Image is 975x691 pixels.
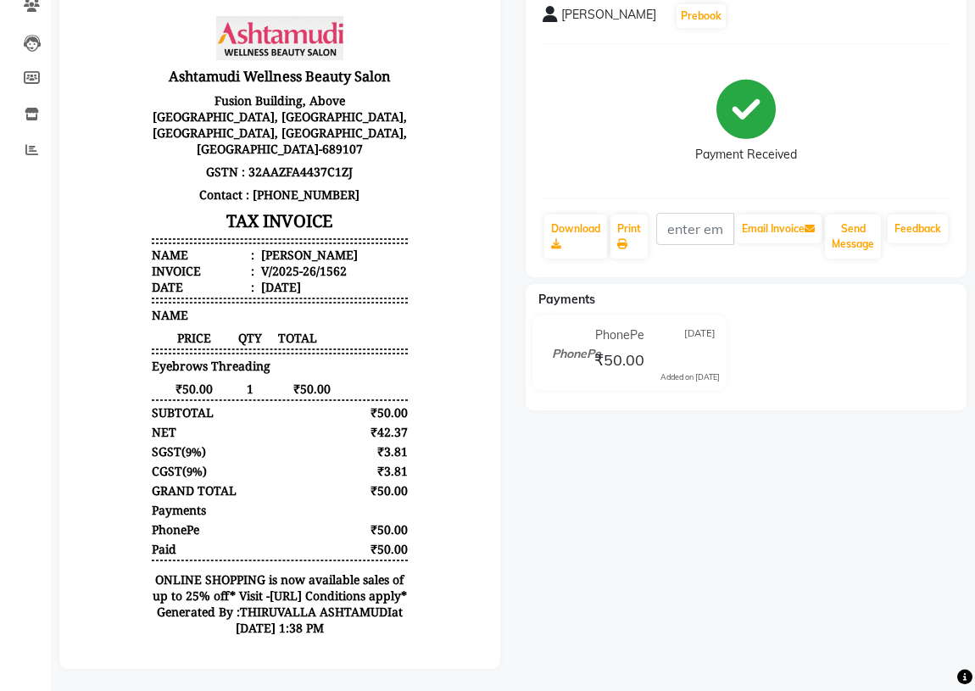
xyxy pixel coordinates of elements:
div: ₹3.81 [265,441,332,457]
div: Date [75,276,178,293]
button: Send Message [825,215,881,259]
div: Paid [75,538,100,554]
div: Payment Received [695,146,797,164]
div: V/2025-26/1562 [181,260,270,276]
span: SGST [75,441,105,457]
p: Fusion Building, Above [GEOGRAPHIC_DATA], [GEOGRAPHIC_DATA], [GEOGRAPHIC_DATA], [GEOGRAPHIC_DATA]... [75,86,331,158]
span: Payments [538,292,595,307]
span: NAME [75,304,112,320]
div: ₹50.00 [265,519,332,535]
button: Email Invoice [735,215,822,243]
div: NET [75,421,100,437]
span: THIRUVALLA ASHTAMUDI [164,601,315,617]
span: [PERSON_NAME] [561,6,656,30]
div: ( ) [75,441,130,457]
div: ₹42.37 [265,421,332,437]
div: Generated By : at [DATE] 1:38 PM [75,601,331,633]
span: Eyebrows Threading [75,355,194,371]
h3: Ashtamudi Wellness Beauty Salon [75,61,331,86]
div: ₹50.00 [265,538,332,554]
div: Name [75,244,178,260]
a: Download [544,215,607,259]
a: Feedback [888,215,948,243]
a: Print [610,215,648,259]
span: ₹50.00 [594,350,644,374]
div: [PERSON_NAME] [181,244,281,260]
span: ₹50.00 [75,378,160,394]
p: Contact : [PHONE_NUMBER] [75,181,331,203]
div: GRAND TOTAL [75,480,160,496]
span: PhonePe [595,326,644,344]
span: : [175,244,178,260]
span: QTY [160,327,188,343]
div: ₹50.00 [265,480,332,496]
span: 9% [109,442,125,457]
h3: TAX INVOICE [75,203,331,233]
span: ₹50.00 [188,378,255,394]
div: ₹50.00 [265,402,332,418]
span: 1 [160,378,188,394]
span: CGST [75,460,106,476]
p: ONLINE SHOPPING is now available sales of up to 25% off* Visit -[URL] Conditions apply* [75,569,331,601]
div: Payments [75,499,130,515]
span: PRICE [75,327,160,343]
button: Prebook [677,4,726,28]
input: enter email [656,213,734,245]
span: : [175,260,178,276]
span: [DATE] [684,326,716,344]
span: PhonePe [75,519,123,535]
span: 9% [110,461,126,476]
p: GSTN : 32AAZFA4437C1ZJ [75,158,331,181]
div: SUBTOTAL [75,402,137,418]
div: Added on [DATE] [660,371,720,383]
div: Invoice [75,260,178,276]
div: [DATE] [181,276,225,293]
img: file_1689396412408.jpeg [140,14,267,58]
span: TOTAL [188,327,255,343]
div: ( ) [75,460,131,476]
div: ₹3.81 [265,460,332,476]
span: : [175,276,178,293]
